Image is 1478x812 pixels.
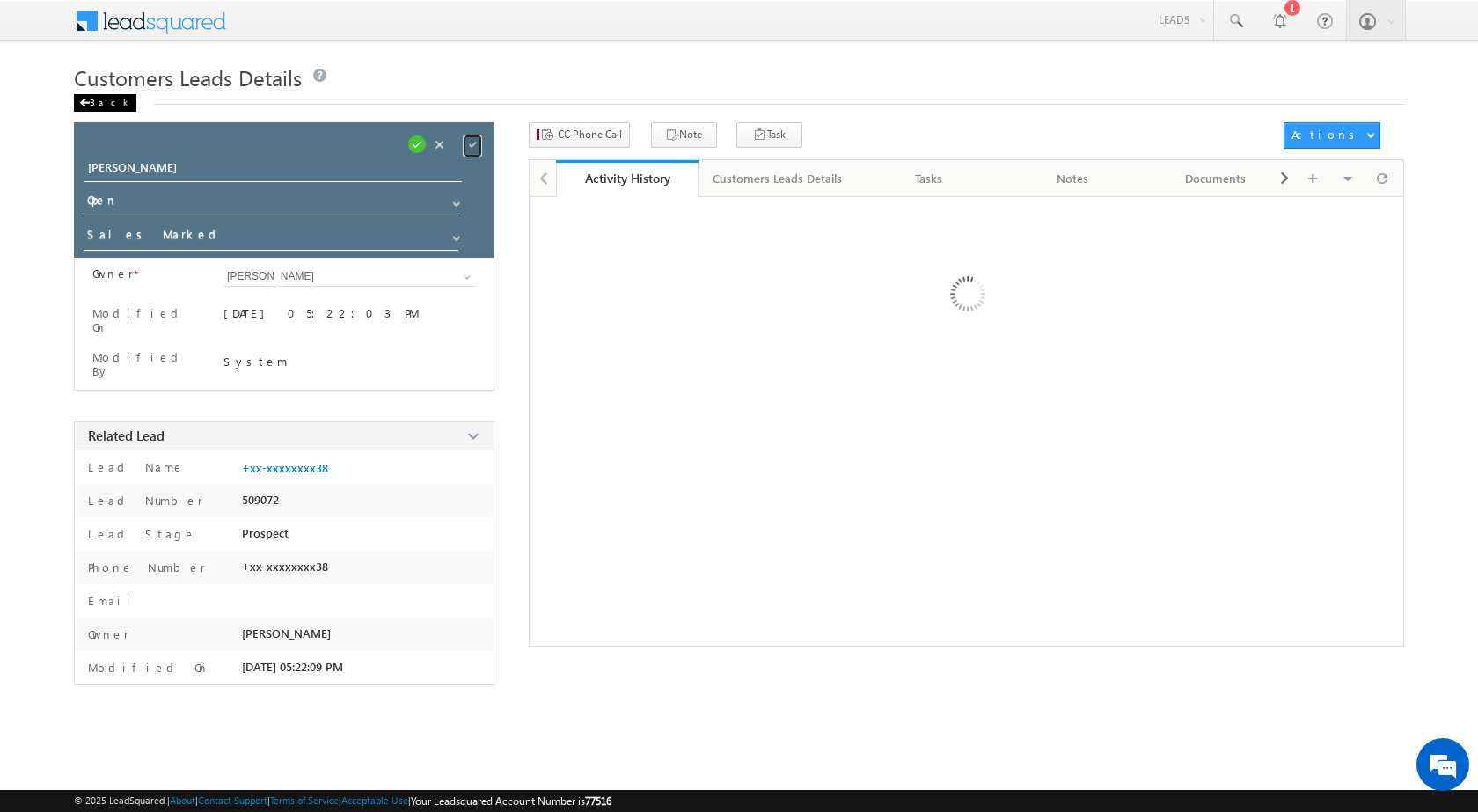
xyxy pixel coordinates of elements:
[91,92,296,115] div: Chat with us now
[74,94,136,112] div: Back
[92,267,134,281] label: Owner
[84,626,129,642] label: Owner
[223,267,476,287] input: Type to Search
[84,660,209,676] label: Modified On
[454,268,476,286] a: Show All Items
[242,461,328,475] a: +xx-xxxxxxxx38
[585,794,611,808] span: 77516
[92,306,201,334] label: Modified On
[242,526,289,540] span: Prospect
[84,189,457,216] input: Status
[84,560,206,575] label: Phone Number
[872,168,985,189] div: Tasks
[88,427,165,444] span: Related Lead
[556,160,699,197] a: Activity History
[875,206,1057,388] img: Loading ...
[74,793,611,809] span: © 2025 LeadSquared | | | | |
[223,354,476,369] div: System
[270,794,339,806] a: Terms of Service
[529,122,630,148] button: CC Phone Call
[443,225,465,243] a: Show All Items
[651,122,717,148] button: Note
[558,127,622,143] span: CC Phone Call
[242,660,343,674] span: [DATE] 05:22:09 PM
[1284,122,1380,149] button: Actions
[713,168,842,189] div: Customers Leads Details
[30,92,74,115] img: d_60004797649_company_0_60004797649
[736,122,802,148] button: Task
[239,542,319,566] em: Start Chat
[170,794,195,806] a: About
[242,560,328,574] span: +xx-xxxxxxxx38
[443,191,465,208] a: Show All Items
[84,459,185,475] label: Lead Name
[858,160,1001,197] a: Tasks
[223,305,476,330] div: [DATE] 05:22:03 PM
[84,593,144,609] label: Email
[569,170,686,187] div: Activity History
[411,794,611,808] span: Your Leadsquared Account Number is
[1001,160,1145,197] a: Notes
[198,794,267,806] a: Contact Support
[699,160,858,197] a: Customers Leads Details
[1015,168,1129,189] div: Notes
[242,626,331,640] span: [PERSON_NAME]
[341,794,408,806] a: Acceptable Use
[23,163,321,527] textarea: Type your message and hit 'Enter'
[242,493,279,507] span: 509072
[92,350,201,378] label: Modified By
[1145,160,1288,197] a: Documents
[84,157,462,182] input: Opportunity Name Opportunity Name
[84,493,203,508] label: Lead Number
[1291,127,1361,143] div: Actions
[74,63,302,91] span: Customers Leads Details
[289,9,331,51] div: Minimize live chat window
[1159,168,1272,189] div: Documents
[84,526,196,542] label: Lead Stage
[84,223,457,251] input: Stage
